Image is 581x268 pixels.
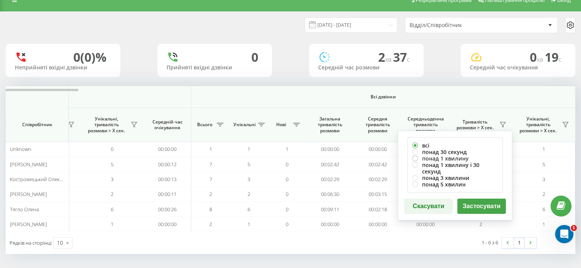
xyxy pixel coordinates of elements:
[354,172,401,187] td: 00:02:29
[209,191,212,197] span: 2
[149,119,185,131] span: Середній час очікування
[10,221,47,228] span: [PERSON_NAME]
[251,50,258,64] div: 0
[10,239,52,246] span: Рядків на сторінці
[209,161,212,168] span: 7
[286,221,288,228] span: 0
[401,217,449,232] td: 00:00:00
[412,142,498,149] label: всі
[542,161,545,168] span: 5
[542,191,545,197] span: 2
[306,142,354,157] td: 00:00:00
[354,157,401,172] td: 00:02:42
[15,64,111,71] div: Неприйняті вхідні дзвінки
[412,181,498,188] label: понад 5 хвилин
[542,221,545,228] span: 1
[513,238,525,248] a: 1
[214,94,552,100] span: Всі дзвінки
[545,49,562,65] span: 19
[412,149,498,155] label: понад 30 секунд
[248,191,250,197] span: 2
[393,49,410,65] span: 37
[306,202,354,217] td: 00:09:11
[248,206,250,213] span: 6
[354,217,401,232] td: 00:00:00
[84,116,128,134] span: Унікальні, тривалість розмови > Х сек.
[286,161,288,168] span: 0
[167,64,263,71] div: Прийняті вхідні дзвінки
[312,116,348,134] span: Загальна тривалість розмови
[306,187,354,202] td: 00:06:30
[407,116,443,134] span: Середньоденна тривалість розмови
[542,206,545,213] span: 6
[354,142,401,157] td: 00:00:00
[558,55,562,64] span: c
[571,225,577,231] span: 1
[412,155,498,162] label: понад 1 хвилину
[248,146,250,152] span: 1
[306,157,354,172] td: 00:02:42
[144,187,191,202] td: 00:00:11
[111,206,113,213] span: 6
[248,221,250,228] span: 1
[10,176,73,183] span: Костромицький Олександр
[359,116,396,134] span: Середня тривалість розмови
[195,122,214,128] span: Всього
[482,239,498,246] div: 1 - 6 з 6
[457,199,506,214] button: Застосувати
[248,176,250,183] span: 3
[412,175,498,181] label: понад 3 хвилини
[409,22,501,29] div: Відділ/Співробітник
[306,172,354,187] td: 00:02:29
[286,191,288,197] span: 0
[516,116,560,134] span: Унікальні, тривалість розмови > Х сек.
[209,221,212,228] span: 2
[209,176,212,183] span: 7
[144,172,191,187] td: 00:00:13
[111,161,113,168] span: 5
[111,191,113,197] span: 2
[306,217,354,232] td: 00:00:00
[10,146,31,152] span: Unknown
[209,146,212,152] span: 1
[144,142,191,157] td: 00:00:00
[248,161,250,168] span: 5
[286,176,288,183] span: 0
[57,239,63,247] div: 10
[144,217,191,232] td: 00:00:00
[412,162,498,175] label: понад 1 хвилину і 30 секунд
[10,161,47,168] span: [PERSON_NAME]
[479,221,482,228] span: 2
[233,122,256,128] span: Унікальні
[209,206,212,213] span: 8
[542,176,545,183] span: 3
[530,49,545,65] span: 0
[73,50,107,64] div: 0 (0)%
[470,64,566,71] div: Середній час очікування
[144,157,191,172] td: 00:00:12
[378,49,393,65] span: 2
[272,122,291,128] span: Нові
[318,64,414,71] div: Середній час розмови
[144,202,191,217] td: 00:00:26
[555,225,573,243] iframe: Intercom live chat
[10,206,39,213] span: Тягло Олена
[10,191,47,197] span: [PERSON_NAME]
[111,176,113,183] span: 3
[537,55,545,64] span: хв
[286,206,288,213] span: 0
[404,199,453,214] button: Скасувати
[111,146,113,152] span: 0
[385,55,393,64] span: хв
[286,146,288,152] span: 1
[407,55,410,64] span: c
[354,187,401,202] td: 00:03:15
[354,202,401,217] td: 00:02:18
[453,119,497,131] span: Тривалість розмови > Х сек.
[111,221,113,228] span: 1
[12,122,62,128] span: Співробітник
[542,146,545,152] span: 1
